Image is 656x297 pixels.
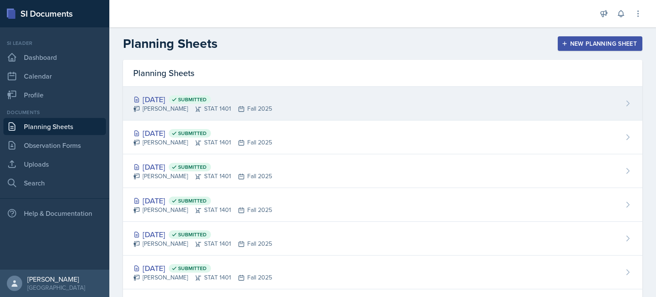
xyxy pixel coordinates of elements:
[178,130,207,137] span: Submitted
[123,222,642,256] a: [DATE] Submitted [PERSON_NAME]STAT 1401Fall 2025
[133,138,272,147] div: [PERSON_NAME] STAT 1401 Fall 2025
[133,262,272,274] div: [DATE]
[3,137,106,154] a: Observation Forms
[3,49,106,66] a: Dashboard
[133,195,272,206] div: [DATE]
[133,127,272,139] div: [DATE]
[133,273,272,282] div: [PERSON_NAME] STAT 1401 Fall 2025
[3,174,106,191] a: Search
[3,109,106,116] div: Documents
[3,205,106,222] div: Help & Documentation
[3,86,106,103] a: Profile
[27,275,85,283] div: [PERSON_NAME]
[178,164,207,171] span: Submitted
[123,60,642,87] div: Planning Sheets
[133,172,272,181] div: [PERSON_NAME] STAT 1401 Fall 2025
[133,239,272,248] div: [PERSON_NAME] STAT 1401 Fall 2025
[133,229,272,240] div: [DATE]
[563,40,637,47] div: New Planning Sheet
[133,94,272,105] div: [DATE]
[3,118,106,135] a: Planning Sheets
[558,36,642,51] button: New Planning Sheet
[123,121,642,154] a: [DATE] Submitted [PERSON_NAME]STAT 1401Fall 2025
[3,156,106,173] a: Uploads
[123,256,642,289] a: [DATE] Submitted [PERSON_NAME]STAT 1401Fall 2025
[123,87,642,121] a: [DATE] Submitted [PERSON_NAME]STAT 1401Fall 2025
[27,283,85,292] div: [GEOGRAPHIC_DATA]
[123,154,642,188] a: [DATE] Submitted [PERSON_NAME]STAT 1401Fall 2025
[123,36,217,51] h2: Planning Sheets
[133,206,272,215] div: [PERSON_NAME] STAT 1401 Fall 2025
[3,68,106,85] a: Calendar
[178,197,207,204] span: Submitted
[123,188,642,222] a: [DATE] Submitted [PERSON_NAME]STAT 1401Fall 2025
[178,231,207,238] span: Submitted
[178,265,207,272] span: Submitted
[3,39,106,47] div: Si leader
[178,96,207,103] span: Submitted
[133,104,272,113] div: [PERSON_NAME] STAT 1401 Fall 2025
[133,161,272,173] div: [DATE]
